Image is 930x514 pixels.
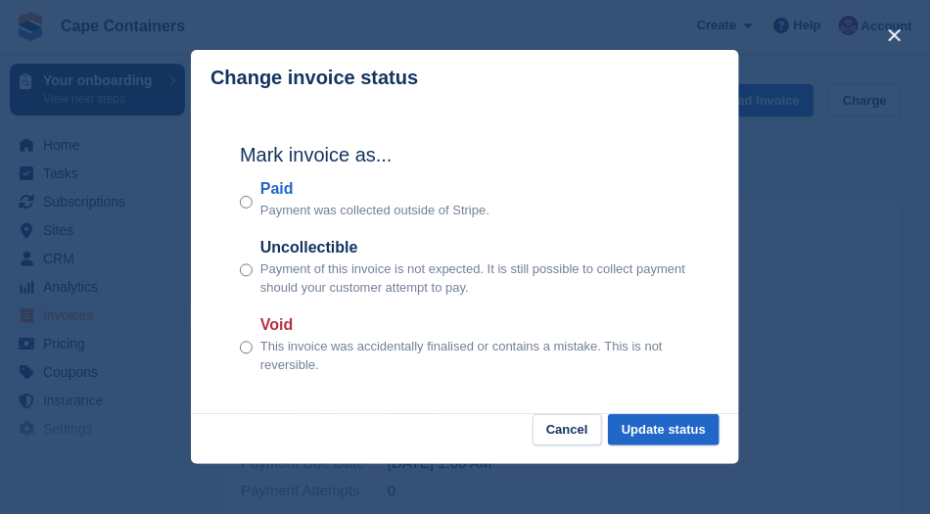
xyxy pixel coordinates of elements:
button: close [879,20,910,51]
p: Payment was collected outside of Stripe. [260,201,489,220]
p: Change invoice status [210,67,418,89]
label: Void [260,313,690,337]
label: Paid [260,177,489,201]
p: Payment of this invoice is not expected. It is still possible to collect payment should your cust... [260,259,690,298]
h2: Mark invoice as... [240,140,690,169]
button: Cancel [533,414,602,446]
label: Uncollectible [260,236,690,259]
button: Update status [608,414,720,446]
p: This invoice was accidentally finalised or contains a mistake. This is not reversible. [260,337,690,375]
